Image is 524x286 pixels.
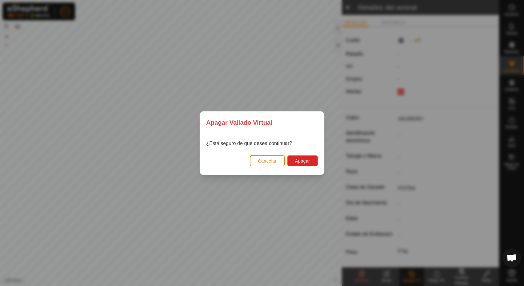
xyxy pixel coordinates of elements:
font: Cancelar [258,158,277,163]
button: Apagar [287,155,318,166]
button: Cancelar [250,155,285,166]
font: Apagar [295,158,310,163]
div: Chat abierto [502,248,521,267]
font: ¿Está seguro de que desea continuar? [206,141,292,146]
font: Apagar Vallado Virtual [206,119,272,126]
